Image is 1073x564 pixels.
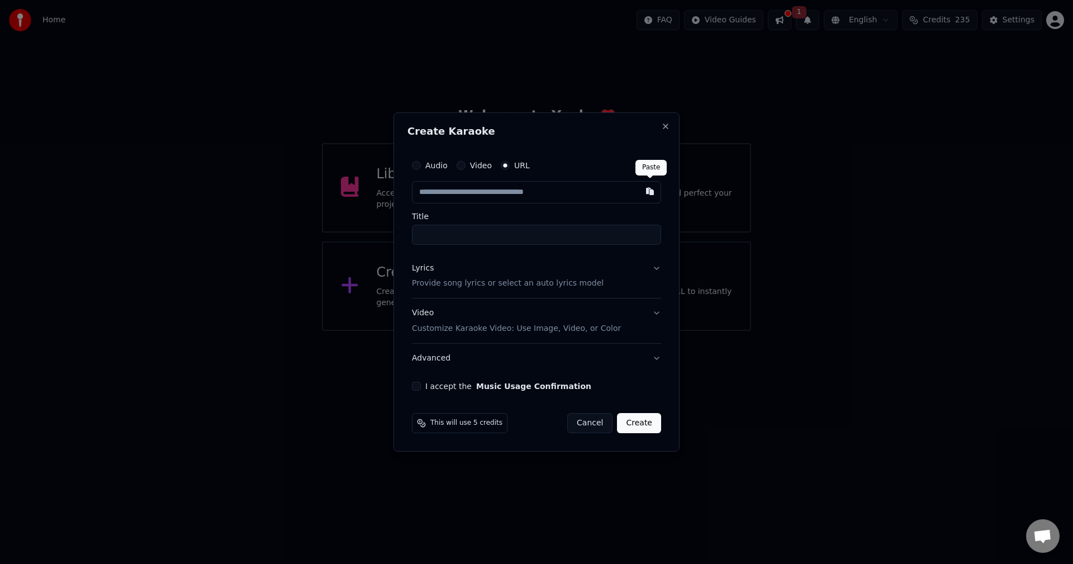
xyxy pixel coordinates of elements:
[617,413,661,433] button: Create
[470,162,492,169] label: Video
[430,419,502,428] span: This will use 5 credits
[412,344,661,373] button: Advanced
[412,263,434,274] div: Lyrics
[514,162,530,169] label: URL
[412,299,661,344] button: VideoCustomize Karaoke Video: Use Image, Video, or Color
[567,413,613,433] button: Cancel
[412,212,661,220] label: Title
[476,382,591,390] button: I accept the
[412,308,621,335] div: Video
[412,323,621,334] p: Customize Karaoke Video: Use Image, Video, or Color
[635,160,667,176] div: Paste
[407,126,666,136] h2: Create Karaoke
[412,254,661,298] button: LyricsProvide song lyrics or select an auto lyrics model
[412,278,604,290] p: Provide song lyrics or select an auto lyrics model
[425,162,448,169] label: Audio
[425,382,591,390] label: I accept the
